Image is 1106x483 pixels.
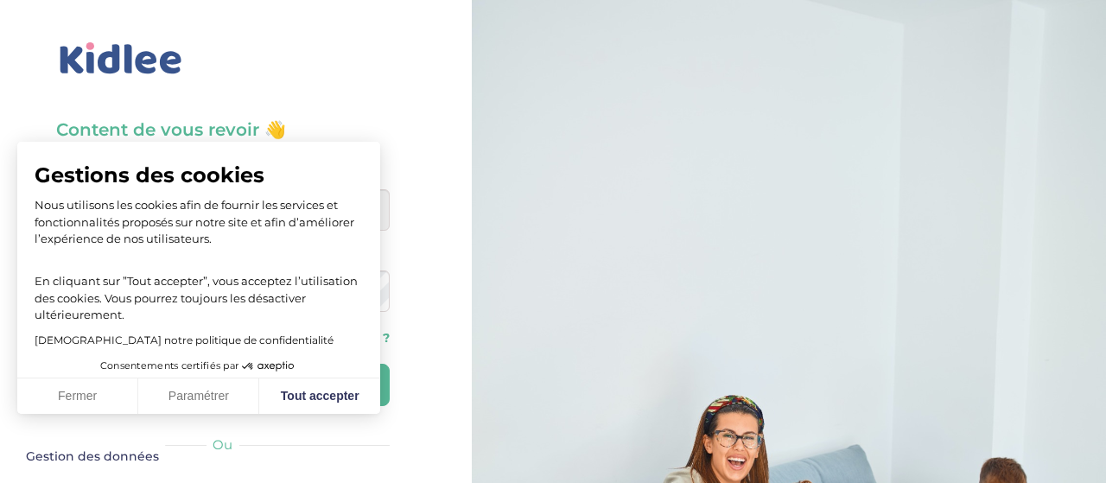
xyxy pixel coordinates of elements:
[242,340,294,392] svg: Axeptio
[16,439,169,475] button: Fermer le widget sans consentement
[259,378,380,415] button: Tout accepter
[138,378,259,415] button: Paramétrer
[213,436,232,453] span: Ou
[26,449,159,465] span: Gestion des données
[92,355,306,378] button: Consentements certifiés par
[35,257,363,324] p: En cliquant sur ”Tout accepter”, vous acceptez l’utilisation des cookies. Vous pourrez toujours l...
[17,378,138,415] button: Fermer
[35,334,334,346] a: [DEMOGRAPHIC_DATA] notre politique de confidentialité
[35,162,363,188] span: Gestions des cookies
[35,197,363,248] p: Nous utilisons les cookies afin de fournir les services et fonctionnalités proposés sur notre sit...
[56,39,186,79] img: logo_kidlee_bleu
[56,118,390,142] h3: Content de vous revoir 👋
[100,361,238,371] span: Consentements certifiés par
